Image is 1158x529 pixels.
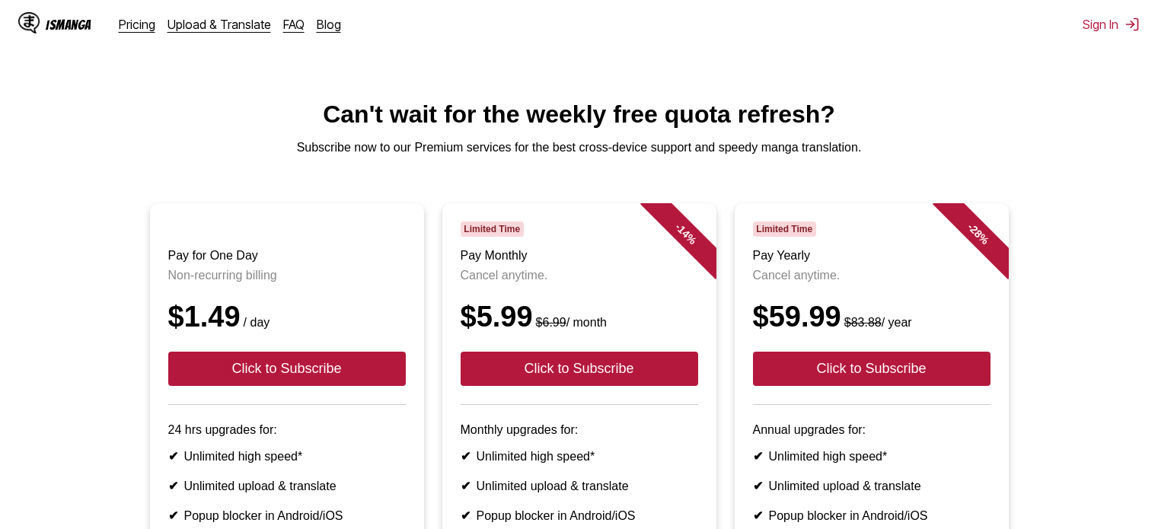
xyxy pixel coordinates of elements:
[461,508,698,523] li: Popup blocker in Android/iOS
[753,269,991,282] p: Cancel anytime.
[753,449,991,464] li: Unlimited high speed*
[168,352,406,386] button: Click to Subscribe
[461,480,471,492] b: ✔
[461,249,698,263] h3: Pay Monthly
[461,269,698,282] p: Cancel anytime.
[1125,17,1140,32] img: Sign out
[753,249,991,263] h3: Pay Yearly
[168,423,406,437] p: 24 hrs upgrades for:
[753,221,816,237] span: Limited Time
[168,480,178,492] b: ✔
[753,301,991,333] div: $59.99
[283,17,305,32] a: FAQ
[18,12,119,37] a: IsManga LogoIsManga
[461,352,698,386] button: Click to Subscribe
[932,188,1023,279] div: - 28 %
[168,269,406,282] p: Non-recurring billing
[753,352,991,386] button: Click to Subscribe
[461,450,471,463] b: ✔
[753,509,763,522] b: ✔
[317,17,341,32] a: Blog
[461,221,524,237] span: Limited Time
[168,508,406,523] li: Popup blocker in Android/iOS
[12,141,1146,155] p: Subscribe now to our Premium services for the best cross-device support and speedy manga translat...
[753,479,991,493] li: Unlimited upload & translate
[533,316,607,329] small: / month
[461,479,698,493] li: Unlimited upload & translate
[167,17,271,32] a: Upload & Translate
[168,449,406,464] li: Unlimited high speed*
[753,423,991,437] p: Annual upgrades for:
[168,249,406,263] h3: Pay for One Day
[844,316,882,329] s: $83.88
[1083,17,1140,32] button: Sign In
[119,17,155,32] a: Pricing
[168,479,406,493] li: Unlimited upload & translate
[12,100,1146,129] h1: Can't wait for the weekly free quota refresh?
[753,480,763,492] b: ✔
[461,301,698,333] div: $5.99
[461,423,698,437] p: Monthly upgrades for:
[46,18,91,32] div: IsManga
[841,316,912,329] small: / year
[461,449,698,464] li: Unlimited high speed*
[753,450,763,463] b: ✔
[241,316,270,329] small: / day
[536,316,566,329] s: $6.99
[168,450,178,463] b: ✔
[168,301,406,333] div: $1.49
[168,509,178,522] b: ✔
[461,509,471,522] b: ✔
[18,12,40,33] img: IsManga Logo
[753,508,991,523] li: Popup blocker in Android/iOS
[640,188,731,279] div: - 14 %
